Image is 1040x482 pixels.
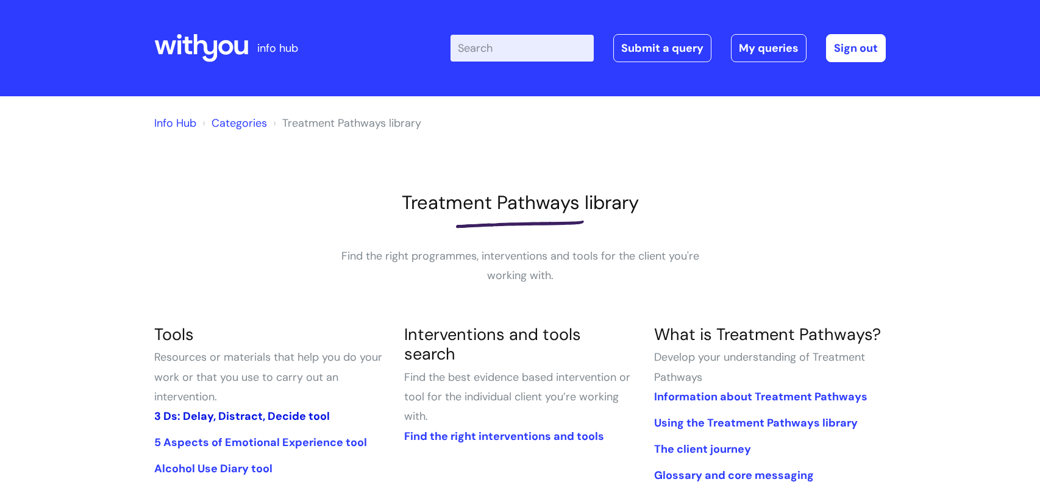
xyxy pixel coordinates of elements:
a: What is Treatment Pathways? [654,324,881,345]
a: My queries [731,34,807,62]
a: Interventions and tools search [404,324,581,364]
a: The client journey [654,442,751,456]
a: Information about Treatment Pathways [654,389,867,404]
a: Using the Treatment Pathways library [654,416,858,430]
a: Categories [212,116,267,130]
div: | - [451,34,886,62]
span: Develop your understanding of Treatment Pathways [654,350,865,384]
a: Sign out [826,34,886,62]
a: 5 Aspects of Emotional Experience tool [154,435,367,450]
a: Find the right interventions and tools [404,429,604,444]
li: Solution home [199,113,267,133]
a: Tools [154,324,194,345]
li: Treatment Pathways library [270,113,421,133]
span: Find the best evidence based intervention or tool for the individual client you’re working with. [404,370,630,424]
p: info hub [257,38,298,58]
span: Resources or materials that help you do your work or that you use to carry out an intervention. [154,350,382,404]
h1: Treatment Pathways library [154,191,886,214]
a: Info Hub [154,116,196,130]
p: Find the right programmes, interventions and tools for the client you're working with. [337,246,703,286]
a: Submit a query [613,34,711,62]
a: 3 Ds: Delay, Distract, Decide tool [154,409,330,424]
input: Search [451,35,594,62]
a: Alcohol Use Diary tool [154,461,272,476]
